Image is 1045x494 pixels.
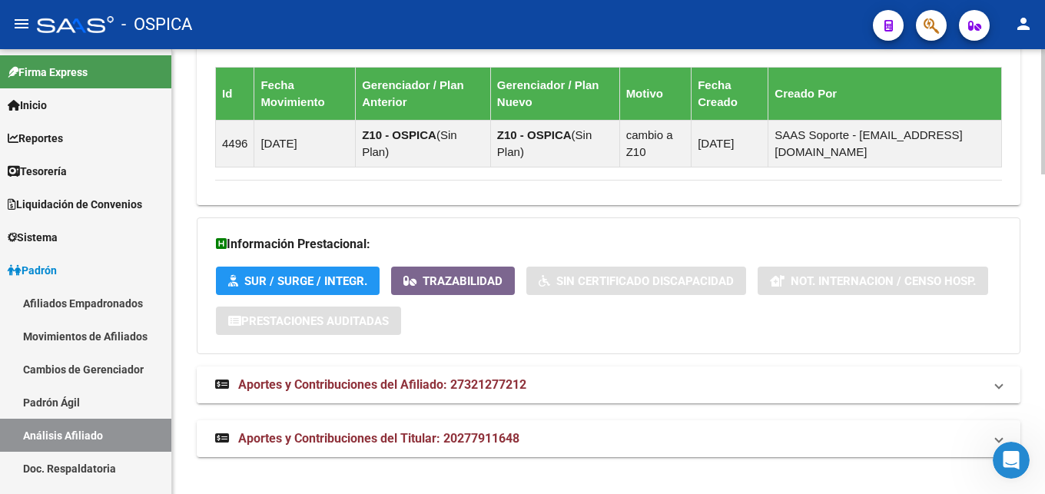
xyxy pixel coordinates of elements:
span: SUR / SURGE / INTEGR. [244,274,367,288]
strong: Z10 - OSPICA [497,128,572,141]
td: 4496 [216,120,254,167]
th: Gerenciador / Plan Nuevo [490,67,619,120]
th: Gerenciador / Plan Anterior [356,67,491,120]
span: Trazabilidad [423,274,503,288]
button: Sin Certificado Discapacidad [526,267,746,295]
button: Not. Internacion / Censo Hosp. [758,267,988,295]
span: Sin Plan [497,128,592,158]
iframe: Intercom live chat [993,442,1030,479]
span: - OSPICA [121,8,192,41]
mat-expansion-panel-header: Aportes y Contribuciones del Afiliado: 27321277212 [197,366,1020,403]
mat-icon: person [1014,15,1033,33]
th: Id [216,67,254,120]
span: Firma Express [8,64,88,81]
td: ( ) [490,120,619,167]
span: Tesorería [8,163,67,180]
th: Fecha Movimiento [254,67,356,120]
td: ( ) [356,120,491,167]
td: [DATE] [692,120,768,167]
mat-icon: menu [12,15,31,33]
h3: Información Prestacional: [216,234,1001,255]
span: Prestaciones Auditadas [241,314,389,328]
span: Padrón [8,262,57,279]
td: [DATE] [254,120,356,167]
span: Inicio [8,97,47,114]
span: Sistema [8,229,58,246]
span: Reportes [8,130,63,147]
button: SUR / SURGE / INTEGR. [216,267,380,295]
th: Fecha Creado [692,67,768,120]
th: Creado Por [768,67,1002,120]
strong: Z10 - OSPICA [362,128,436,141]
span: Aportes y Contribuciones del Afiliado: 27321277212 [238,377,526,392]
span: Sin Certificado Discapacidad [556,274,734,288]
span: Aportes y Contribuciones del Titular: 20277911648 [238,431,519,446]
span: Liquidación de Convenios [8,196,142,213]
td: SAAS Soporte - [EMAIL_ADDRESS][DOMAIN_NAME] [768,120,1002,167]
span: Not. Internacion / Censo Hosp. [791,274,976,288]
span: Sin Plan [362,128,456,158]
button: Prestaciones Auditadas [216,307,401,335]
mat-expansion-panel-header: Aportes y Contribuciones del Titular: 20277911648 [197,420,1020,457]
td: cambio a Z10 [619,120,692,167]
th: Motivo [619,67,692,120]
button: Trazabilidad [391,267,515,295]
